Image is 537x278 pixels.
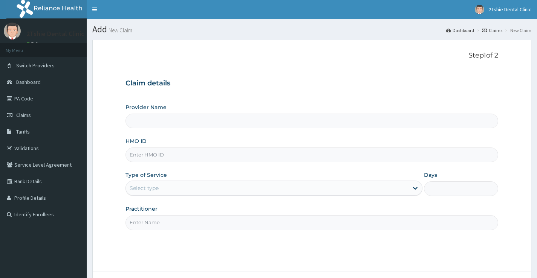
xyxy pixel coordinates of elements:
[489,6,531,13] span: 2Tshie Dental Clinic
[130,184,159,192] div: Select type
[125,205,158,213] label: Practitioner
[26,41,44,46] a: Online
[125,215,498,230] input: Enter Name
[482,27,502,33] a: Claims
[125,147,498,162] input: Enter HMO ID
[16,112,31,118] span: Claims
[503,27,531,33] li: New Claim
[26,30,84,37] p: 2Tshie Dental Clinic
[424,171,437,179] label: Days
[16,62,55,69] span: Switch Providers
[16,128,30,135] span: Tariffs
[446,27,474,33] a: Dashboard
[107,27,132,33] small: New Claim
[125,103,167,111] label: Provider Name
[475,5,484,14] img: User Image
[16,79,41,85] span: Dashboard
[4,23,21,39] img: User Image
[125,52,498,60] p: Step 1 of 2
[92,24,531,34] h1: Add
[125,137,147,145] label: HMO ID
[125,171,167,179] label: Type of Service
[125,79,498,88] h3: Claim details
